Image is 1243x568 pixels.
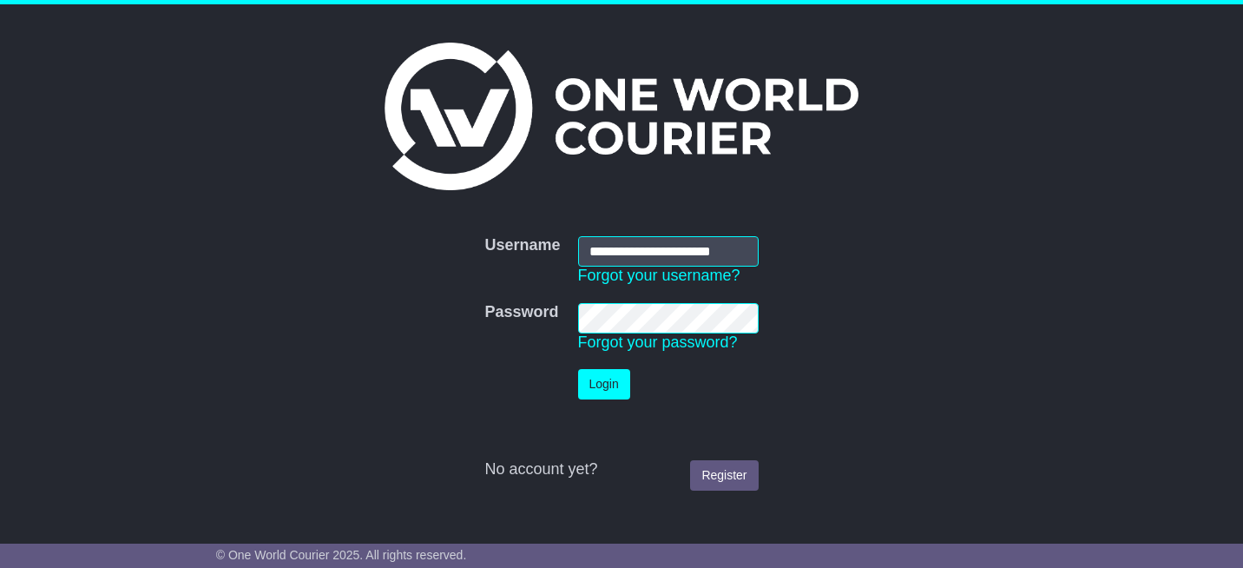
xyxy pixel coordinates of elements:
[484,303,558,322] label: Password
[385,43,858,190] img: One World
[484,236,560,255] label: Username
[578,369,630,400] button: Login
[578,267,740,284] a: Forgot your username?
[216,548,467,562] span: © One World Courier 2025. All rights reserved.
[690,460,758,491] a: Register
[484,460,758,479] div: No account yet?
[578,334,738,351] a: Forgot your password?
